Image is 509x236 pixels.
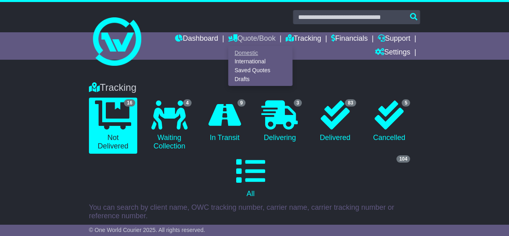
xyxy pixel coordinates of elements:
[89,203,420,221] p: You can search by client name, OWC tracking number, carrier name, carrier tracking number or refe...
[85,82,424,94] div: Tracking
[366,98,412,145] a: 5 Cancelled
[294,99,302,107] span: 3
[229,75,292,84] a: Drafts
[228,32,276,46] a: Quote/Book
[237,99,246,107] span: 9
[256,98,304,145] a: 3 Delivering
[377,32,410,46] a: Support
[89,154,412,201] a: 104 All
[228,46,293,86] div: Quote/Book
[175,32,218,46] a: Dashboard
[229,57,292,66] a: International
[145,98,194,154] a: 4 Waiting Collection
[402,99,410,107] span: 5
[89,98,137,154] a: 16 Not Delivered
[229,48,292,57] a: Domestic
[312,98,358,145] a: 83 Delivered
[286,32,321,46] a: Tracking
[89,227,205,233] span: © One World Courier 2025. All rights reserved.
[396,155,410,163] span: 104
[331,32,368,46] a: Financials
[124,99,135,107] span: 16
[183,99,192,107] span: 4
[202,98,247,145] a: 9 In Transit
[375,46,410,60] a: Settings
[229,66,292,75] a: Saved Quotes
[345,99,356,107] span: 83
